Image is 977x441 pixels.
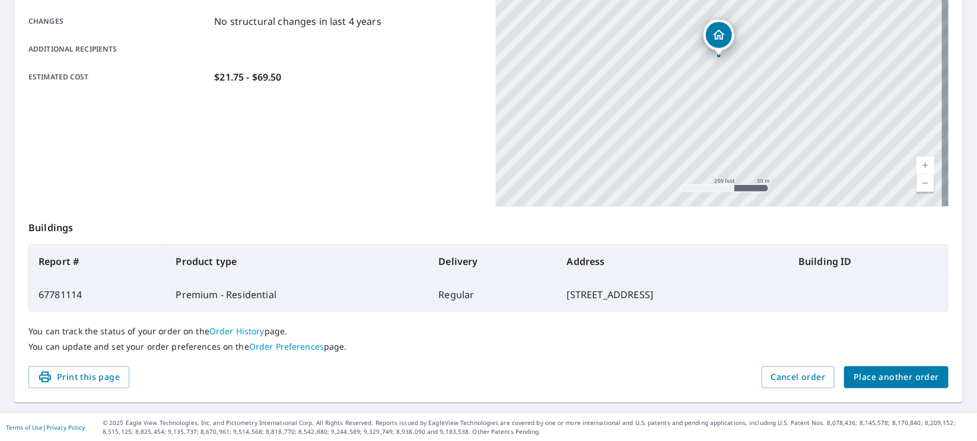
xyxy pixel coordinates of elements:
[28,44,209,55] p: Additional recipients
[167,278,429,311] td: Premium - Residential
[167,245,429,278] th: Product type
[214,70,281,84] p: $21.75 - $69.50
[28,326,949,337] p: You can track the status of your order on the page.
[38,370,120,385] span: Print this page
[6,424,85,431] p: |
[214,14,381,28] p: No structural changes in last 4 years
[209,325,265,337] a: Order History
[6,423,43,432] a: Terms of Use
[29,278,167,311] td: 67781114
[46,423,85,432] a: Privacy Policy
[429,245,557,278] th: Delivery
[29,245,167,278] th: Report #
[28,366,129,388] button: Print this page
[844,366,949,388] button: Place another order
[28,206,949,244] p: Buildings
[558,278,790,311] td: [STREET_ADDRESS]
[28,70,209,84] p: Estimated cost
[558,245,790,278] th: Address
[28,341,949,352] p: You can update and set your order preferences on the page.
[762,366,835,388] button: Cancel order
[916,156,934,174] a: Current Level 17, Zoom In
[429,278,557,311] td: Regular
[28,14,209,28] p: Changes
[704,20,734,56] div: Dropped pin, building 1, Residential property, 463 E Pisa Dr Meridian, ID 83642
[916,174,934,192] a: Current Level 17, Zoom Out
[854,370,939,385] span: Place another order
[249,341,324,352] a: Order Preferences
[771,370,826,385] span: Cancel order
[789,245,948,278] th: Building ID
[103,418,971,436] p: © 2025 Eagle View Technologies, Inc. and Pictometry International Corp. All Rights Reserved. Repo...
